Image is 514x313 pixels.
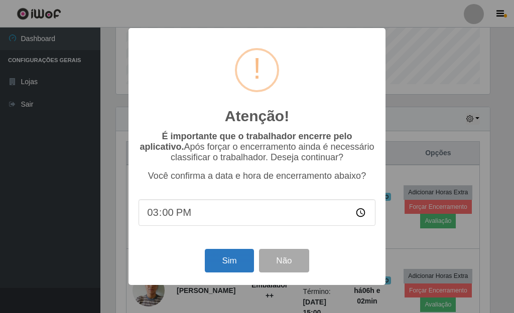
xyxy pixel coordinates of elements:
b: É importante que o trabalhador encerre pelo aplicativo. [140,131,352,152]
button: Sim [205,249,253,272]
p: Após forçar o encerramento ainda é necessário classificar o trabalhador. Deseja continuar? [139,131,375,163]
h2: Atenção! [225,107,289,125]
p: Você confirma a data e hora de encerramento abaixo? [139,171,375,181]
button: Não [259,249,309,272]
